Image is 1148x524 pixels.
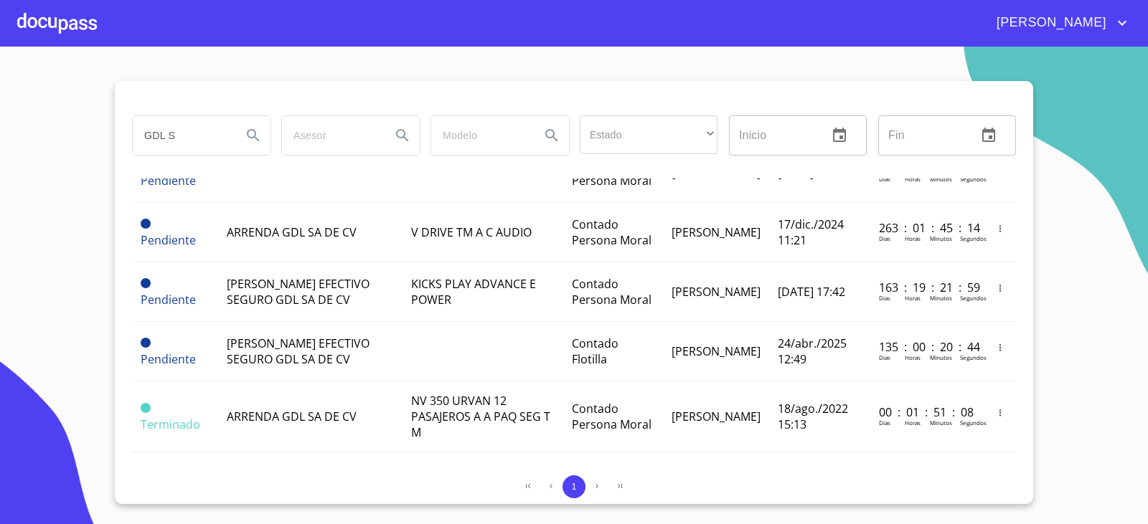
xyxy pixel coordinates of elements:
span: KICKS PLAY ADVANCE E POWER [411,276,536,308]
span: Terminado [141,403,151,413]
p: Segundos [960,175,987,183]
p: Horas [905,175,921,183]
span: Pendiente [141,351,196,367]
p: 263 : 01 : 45 : 14 [879,220,976,236]
p: Minutos [930,294,952,302]
button: 1 [563,475,585,498]
span: Terminado [141,416,200,432]
p: Horas [905,294,921,302]
input: search [133,116,230,155]
p: Minutos [930,234,952,242]
span: [DATE] 17:42 [778,284,845,300]
span: Pendiente [141,173,196,189]
p: 135 : 00 : 20 : 44 [879,339,976,355]
span: Pendiente [141,232,196,248]
span: [PERSON_NAME] [672,284,761,300]
span: 17/dic./2024 11:21 [778,216,844,248]
button: Search [535,118,569,153]
p: Segundos [960,353,987,361]
p: Horas [905,353,921,361]
span: 1 [571,481,576,492]
span: 18/ago./2022 15:13 [778,401,848,432]
span: Contado Persona Moral [572,401,651,432]
p: Dias [879,175,890,183]
span: ARRENDA GDL SA DE CV [227,224,357,240]
span: [PERSON_NAME] EFECTIVO SEGURO GDL SA DE CV [227,276,370,308]
span: Pendiente [141,278,151,288]
span: Contado Persona Moral [572,216,651,248]
span: NV 350 URVAN 12 PASAJEROS A A PAQ SEG T M [411,393,550,440]
p: Horas [905,234,921,242]
p: Segundos [960,419,987,427]
p: Segundos [960,234,987,242]
span: 24/abr./2025 12:49 [778,335,847,367]
span: Pendiente [141,338,151,348]
span: Contado Persona Moral [572,276,651,308]
span: [PERSON_NAME] [986,11,1114,34]
span: [PERSON_NAME] EFECTIVO SEGURO GDL SA DE CV [227,335,370,367]
p: Horas [905,419,921,427]
span: [PERSON_NAME] [672,224,761,240]
button: Search [385,118,420,153]
p: 00 : 01 : 51 : 08 [879,404,976,420]
span: V DRIVE TM A C AUDIO [411,224,532,240]
span: [PERSON_NAME] [672,343,761,359]
button: account of current user [986,11,1131,34]
button: Search [236,118,270,153]
p: Dias [879,353,890,361]
span: Contado Flotilla [572,335,618,367]
span: Pendiente [141,292,196,308]
p: Minutos [930,175,952,183]
span: Pendiente [141,219,151,229]
input: search [282,116,380,155]
span: ARRENDA GDL SA DE CV [227,409,357,424]
p: Dias [879,419,890,427]
p: Dias [879,234,890,242]
p: Minutos [930,353,952,361]
p: Minutos [930,419,952,427]
p: 163 : 19 : 21 : 59 [879,280,976,295]
div: ​ [580,115,717,154]
span: [PERSON_NAME] [672,409,761,424]
p: Dias [879,294,890,302]
p: Segundos [960,294,987,302]
input: search [431,116,529,155]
